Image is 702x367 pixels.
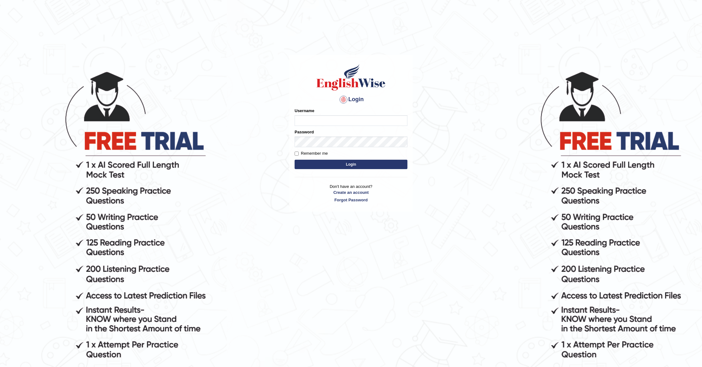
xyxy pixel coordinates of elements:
[295,160,407,169] button: Login
[295,189,407,195] a: Create an account
[295,197,407,203] a: Forgot Password
[295,129,314,135] label: Password
[295,108,314,114] label: Username
[315,63,387,91] img: Logo of English Wise sign in for intelligent practice with AI
[295,95,407,105] h4: Login
[295,152,299,156] input: Remember me
[295,183,407,203] p: Don't have an account?
[295,150,328,157] label: Remember me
